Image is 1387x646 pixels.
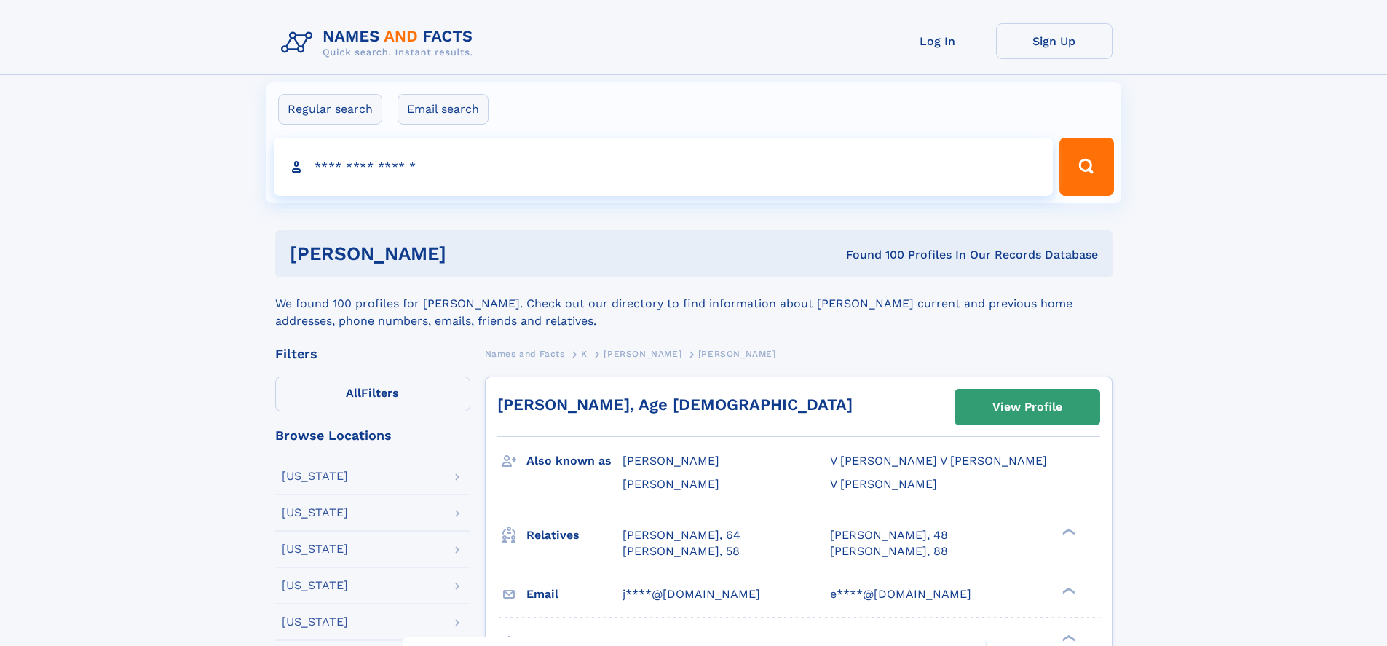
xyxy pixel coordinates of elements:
a: K [581,344,588,363]
button: Search Button [1059,138,1113,196]
div: View Profile [992,390,1062,424]
a: [PERSON_NAME] [604,344,681,363]
span: V [PERSON_NAME] V [PERSON_NAME] [830,454,1047,468]
a: View Profile [955,390,1099,425]
a: [PERSON_NAME], 58 [623,543,740,559]
div: ❯ [1059,586,1076,595]
a: [PERSON_NAME], 48 [830,527,948,543]
label: Filters [275,377,470,411]
div: [US_STATE] [282,507,348,519]
span: [PERSON_NAME] [623,477,719,491]
div: ❯ [1059,633,1076,642]
label: Regular search [278,94,382,125]
img: Logo Names and Facts [275,23,485,63]
span: [PERSON_NAME] [604,349,681,359]
div: Found 100 Profiles In Our Records Database [646,247,1098,263]
a: Names and Facts [485,344,565,363]
div: Browse Locations [275,429,470,442]
div: [US_STATE] [282,616,348,628]
span: [PERSON_NAME] [698,349,776,359]
div: [US_STATE] [282,543,348,555]
a: [PERSON_NAME], Age [DEMOGRAPHIC_DATA] [497,395,853,414]
label: Email search [398,94,489,125]
span: [PERSON_NAME] [623,454,719,468]
input: search input [274,138,1054,196]
h3: Relatives [526,523,623,548]
h1: [PERSON_NAME] [290,245,647,263]
div: [US_STATE] [282,470,348,482]
span: K [581,349,588,359]
div: [US_STATE] [282,580,348,591]
h3: Also known as [526,449,623,473]
div: ❯ [1059,527,1076,536]
div: We found 100 profiles for [PERSON_NAME]. Check out our directory to find information about [PERSO... [275,277,1113,330]
a: [PERSON_NAME], 88 [830,543,948,559]
div: Filters [275,347,470,361]
a: Log In [880,23,996,59]
span: V [PERSON_NAME] [830,477,937,491]
span: All [346,386,361,400]
a: Sign Up [996,23,1113,59]
h3: Email [526,582,623,607]
a: [PERSON_NAME], 64 [623,527,740,543]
